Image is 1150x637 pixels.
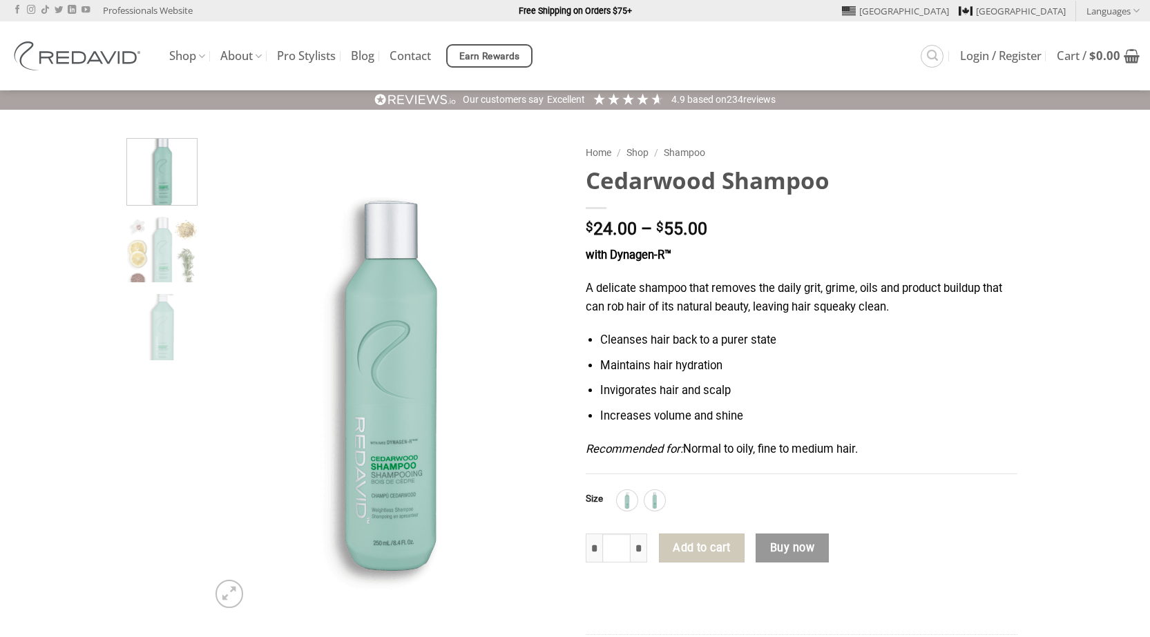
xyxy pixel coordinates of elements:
[600,357,1017,375] li: Maintains hair hydration
[27,6,35,15] a: Follow on Instagram
[586,221,593,234] span: $
[641,219,652,239] span: –
[13,6,21,15] a: Follow on Facebook
[586,219,637,239] bdi: 24.00
[664,147,705,158] a: Shampoo
[1057,50,1120,61] span: Cart /
[586,494,603,504] label: Size
[656,219,707,239] bdi: 55.00
[586,533,602,562] input: Reduce quantity of Cedarwood Shampoo
[600,331,1017,350] li: Cleanses hair back to a purer state
[207,138,565,615] img: REDAVID Cedarwood Shampoo - 1
[602,533,631,562] input: Product quantity
[921,45,943,68] a: Search
[68,6,76,15] a: Follow on LinkedIn
[586,147,611,158] a: Home
[10,41,148,70] img: REDAVID Salon Products | United States
[842,1,949,21] a: [GEOGRAPHIC_DATA]
[659,533,745,562] button: Add to cart
[127,135,197,205] img: REDAVID Cedarwood Shampoo - 1
[600,382,1017,400] li: Invigorates hair and scalp
[586,145,1017,161] nav: Breadcrumb
[586,440,1017,459] p: Normal to oily, fine to medium hair.
[390,43,431,68] a: Contact
[618,491,636,509] img: 1L
[1057,41,1140,71] a: View cart
[586,166,1017,195] h1: Cedarwood Shampoo
[600,407,1017,426] li: Increases volume and shine
[586,280,1017,316] p: A delicate shampoo that removes the daily grit, grime, oils and product buildup that can rob hair...
[671,94,687,105] span: 4.9
[351,43,374,68] a: Blog
[586,442,683,455] em: Recommended for:
[82,6,90,15] a: Follow on YouTube
[1089,48,1120,63] bdi: 0.00
[644,490,665,511] div: 250ml
[960,43,1042,68] a: Login / Register
[687,94,727,105] span: Based on
[127,294,197,364] img: REDAVID Cedarwood Shampoo - Liter
[626,147,649,158] a: Shop
[646,491,664,509] img: 250ml
[617,490,638,511] div: 1L
[654,147,658,158] span: /
[1089,48,1096,63] span: $
[519,6,632,16] strong: Free Shipping on Orders $75+
[727,94,743,105] span: 234
[631,533,647,562] input: Increase quantity of Cedarwood Shampoo
[446,44,533,68] a: Earn Rewards
[127,217,197,286] img: REDAVID Cedarwood Shampoo
[547,93,585,107] div: Excellent
[959,1,1066,21] a: [GEOGRAPHIC_DATA]
[656,221,664,234] span: $
[55,6,63,15] a: Follow on Twitter
[277,43,336,68] a: Pro Stylists
[459,49,520,64] span: Earn Rewards
[463,93,544,107] div: Our customers say
[1086,1,1140,21] a: Languages
[220,43,262,70] a: About
[215,580,243,607] a: Zoom
[743,94,776,105] span: reviews
[169,43,205,70] a: Shop
[592,92,664,106] div: 4.91 Stars
[374,93,456,106] img: REVIEWS.io
[960,50,1042,61] span: Login / Register
[586,248,671,262] strong: with Dynagen-R™
[756,533,828,562] button: Buy now
[617,147,621,158] span: /
[41,6,49,15] a: Follow on TikTok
